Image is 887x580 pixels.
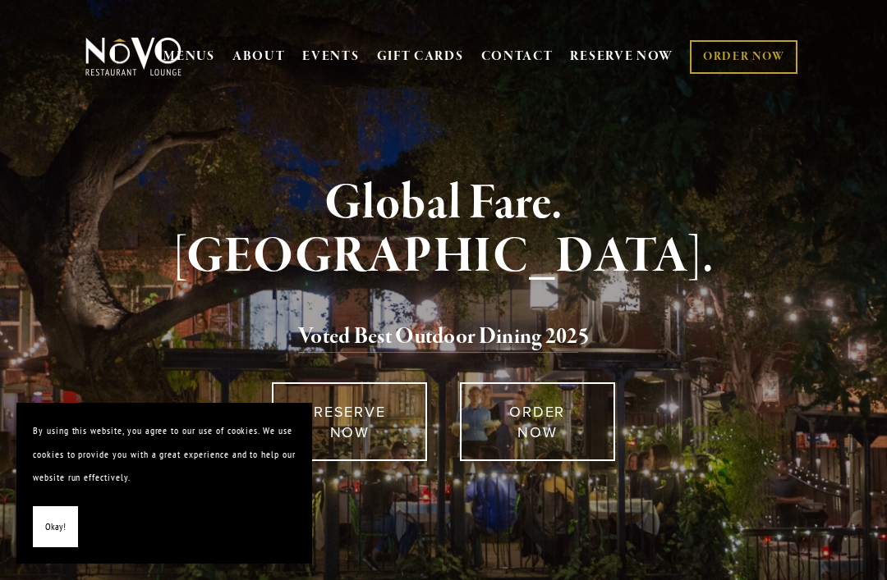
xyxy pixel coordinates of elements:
[232,48,286,65] a: ABOUT
[481,41,554,72] a: CONTACT
[272,382,427,461] a: RESERVE NOW
[377,41,464,72] a: GIFT CARDS
[570,41,673,72] a: RESERVE NOW
[460,382,615,461] a: ORDER NOW
[163,48,215,65] a: MENUS
[45,515,66,539] span: Okay!
[33,419,296,490] p: By using this website, you agree to our use of cookies. We use cookies to provide you with a grea...
[16,403,312,564] section: Cookie banner
[690,40,797,74] a: ORDER NOW
[82,36,185,77] img: Novo Restaurant &amp; Lounge
[104,320,784,354] h2: 5
[33,506,78,548] button: Okay!
[173,172,715,288] strong: Global Fare. [GEOGRAPHIC_DATA].
[302,48,359,65] a: EVENTS
[298,322,578,354] a: Voted Best Outdoor Dining 202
